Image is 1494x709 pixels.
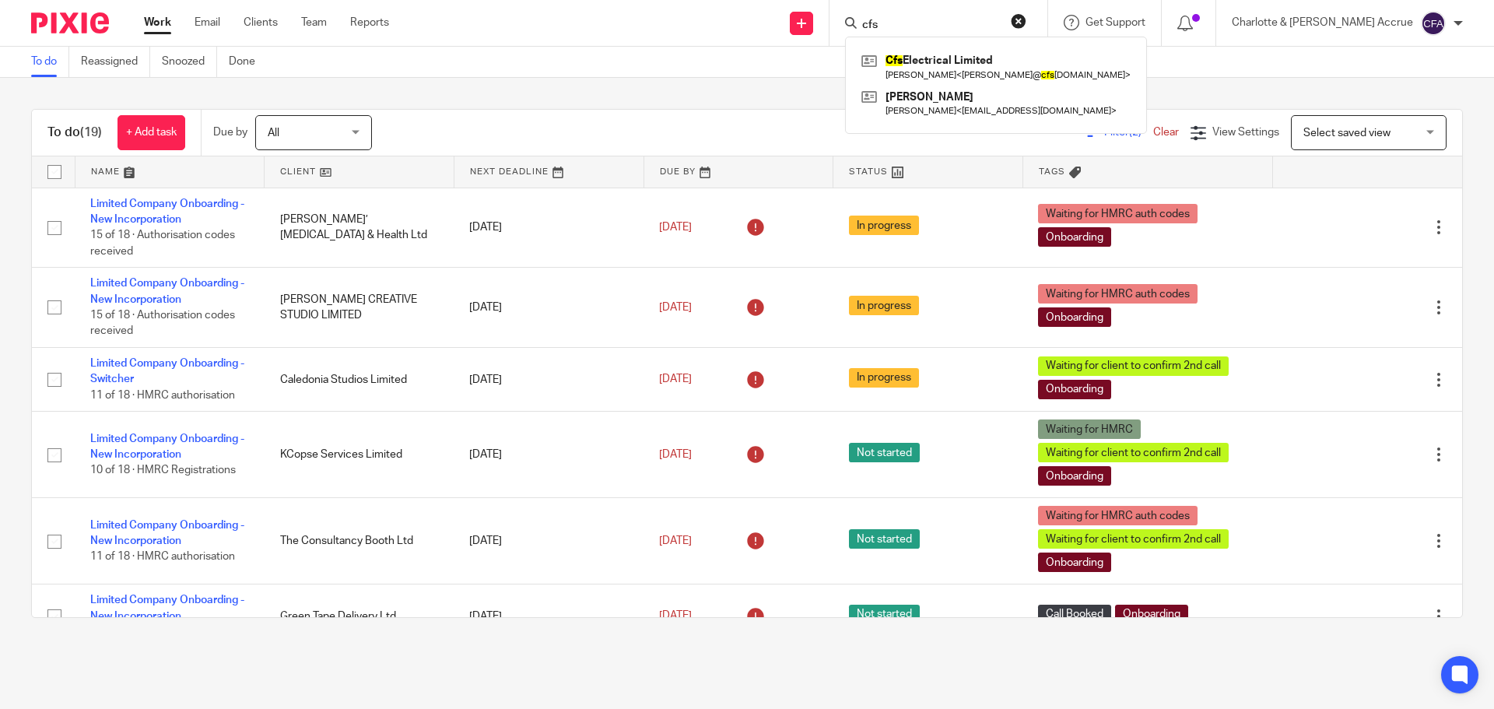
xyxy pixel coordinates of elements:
[659,374,692,384] span: [DATE]
[1039,167,1065,176] span: Tags
[1421,11,1446,36] img: svg%3E
[301,15,327,30] a: Team
[1011,13,1026,29] button: Clear
[1115,605,1188,624] span: Onboarding
[90,310,235,337] span: 15 of 18 · Authorisation codes received
[1153,127,1179,138] a: Clear
[81,47,150,77] a: Reassigned
[117,115,185,150] a: + Add task
[659,449,692,460] span: [DATE]
[265,188,454,268] td: [PERSON_NAME]’ [MEDICAL_DATA] & Health Ltd
[1038,605,1111,624] span: Call Booked
[659,535,692,546] span: [DATE]
[454,584,644,648] td: [DATE]
[849,296,919,315] span: In progress
[849,216,919,235] span: In progress
[265,348,454,412] td: Caledonia Studios Limited
[1038,466,1111,486] span: Onboarding
[1038,204,1198,223] span: Waiting for HMRC auth codes
[1038,553,1111,572] span: Onboarding
[454,188,644,268] td: [DATE]
[1038,380,1111,399] span: Onboarding
[90,552,235,563] span: 11 of 18 · HMRC authorisation
[350,15,389,30] a: Reports
[195,15,220,30] a: Email
[265,584,454,648] td: Green Tape Delivery Ltd
[162,47,217,77] a: Snoozed
[265,268,454,348] td: [PERSON_NAME] CREATIVE STUDIO LIMITED
[659,302,692,313] span: [DATE]
[849,605,920,624] span: Not started
[265,412,454,498] td: KCopse Services Limited
[1038,443,1229,462] span: Waiting for client to confirm 2nd call
[861,19,1001,33] input: Search
[90,230,235,257] span: 15 of 18 · Authorisation codes received
[1303,128,1391,139] span: Select saved view
[1038,419,1141,439] span: Waiting for HMRC
[90,358,244,384] a: Limited Company Onboarding - Switcher
[1038,307,1111,327] span: Onboarding
[1038,356,1229,376] span: Waiting for client to confirm 2nd call
[90,520,244,546] a: Limited Company Onboarding - New Incorporation
[90,278,244,304] a: Limited Company Onboarding - New Incorporation
[244,15,278,30] a: Clients
[849,443,920,462] span: Not started
[90,595,244,621] a: Limited Company Onboarding - New Incorporation
[31,12,109,33] img: Pixie
[659,222,692,233] span: [DATE]
[229,47,267,77] a: Done
[1212,127,1279,138] span: View Settings
[1038,529,1229,549] span: Waiting for client to confirm 2nd call
[454,268,644,348] td: [DATE]
[1038,506,1198,525] span: Waiting for HMRC auth codes
[90,390,235,401] span: 11 of 18 · HMRC authorisation
[454,412,644,498] td: [DATE]
[454,498,644,584] td: [DATE]
[1232,15,1413,30] p: Charlotte & [PERSON_NAME] Accrue
[849,529,920,549] span: Not started
[144,15,171,30] a: Work
[849,368,919,388] span: In progress
[90,433,244,460] a: Limited Company Onboarding - New Incorporation
[659,611,692,622] span: [DATE]
[1038,227,1111,247] span: Onboarding
[1085,17,1145,28] span: Get Support
[454,348,644,412] td: [DATE]
[268,128,279,139] span: All
[1038,284,1198,304] span: Waiting for HMRC auth codes
[31,47,69,77] a: To do
[47,125,102,141] h1: To do
[80,126,102,139] span: (19)
[213,125,247,140] p: Due by
[90,198,244,225] a: Limited Company Onboarding - New Incorporation
[265,498,454,584] td: The Consultancy Booth Ltd
[90,465,236,476] span: 10 of 18 · HMRC Registrations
